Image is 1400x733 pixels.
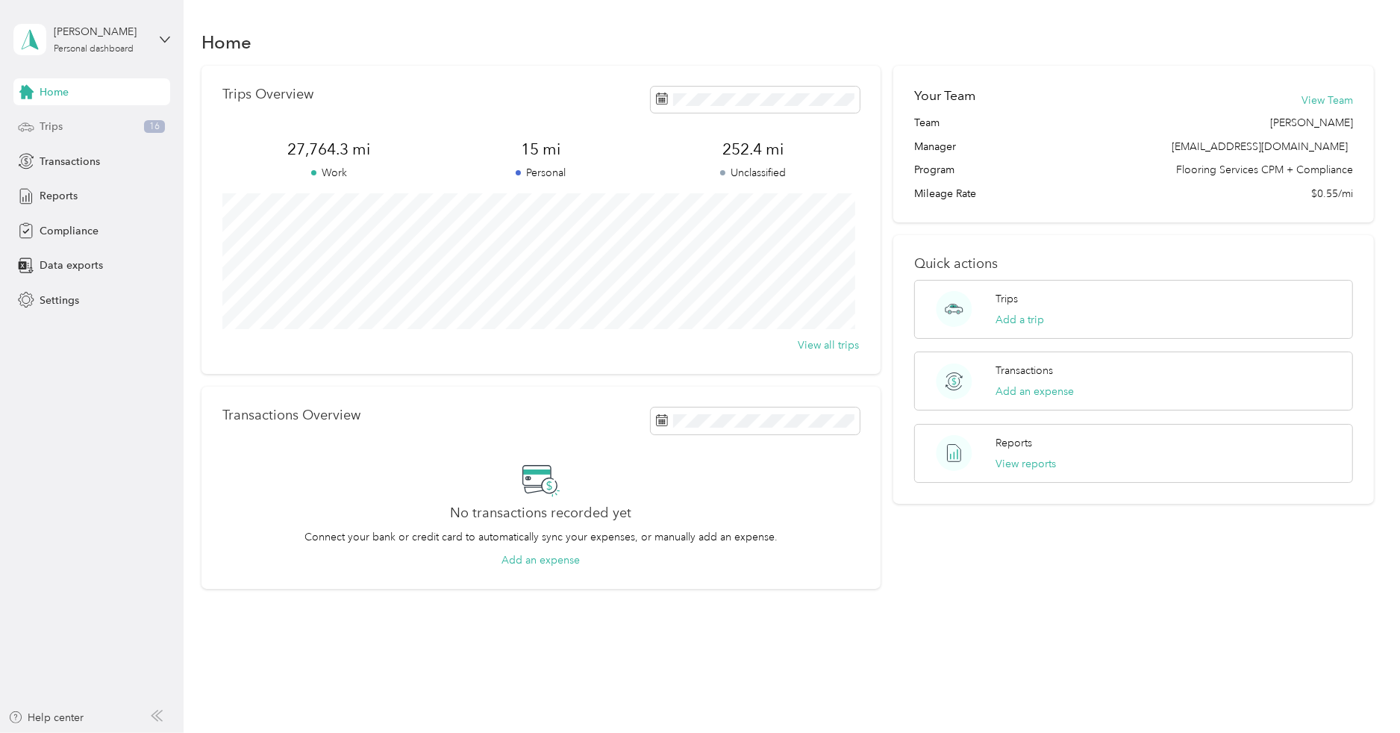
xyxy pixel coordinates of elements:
[40,84,69,100] span: Home
[40,154,100,169] span: Transactions
[914,186,976,202] span: Mileage Rate
[996,291,1019,307] p: Trips
[1270,115,1353,131] span: [PERSON_NAME]
[8,710,84,726] button: Help center
[54,24,147,40] div: [PERSON_NAME]
[40,258,103,273] span: Data exports
[914,162,954,178] span: Program
[450,505,631,521] h2: No transactions recorded yet
[501,552,580,568] button: Add an expense
[40,223,99,239] span: Compliance
[647,165,859,181] p: Unclassified
[304,529,778,545] p: Connect your bank or credit card to automatically sync your expenses, or manually add an expense.
[914,87,975,105] h2: Your Team
[201,34,251,50] h1: Home
[222,139,434,160] span: 27,764.3 mi
[222,408,360,423] p: Transactions Overview
[996,384,1075,399] button: Add an expense
[40,119,63,134] span: Trips
[914,256,1353,272] p: Quick actions
[996,456,1057,472] button: View reports
[1311,186,1353,202] span: $0.55/mi
[1301,93,1353,108] button: View Team
[40,188,78,204] span: Reports
[914,139,956,155] span: Manager
[799,337,860,353] button: View all trips
[996,312,1045,328] button: Add a trip
[222,165,434,181] p: Work
[54,45,134,54] div: Personal dashboard
[435,165,647,181] p: Personal
[1316,649,1400,733] iframe: Everlance-gr Chat Button Frame
[647,139,859,160] span: 252.4 mi
[1176,162,1353,178] span: Flooring Services CPM + Compliance
[996,435,1033,451] p: Reports
[1172,140,1348,153] span: [EMAIL_ADDRESS][DOMAIN_NAME]
[222,87,313,102] p: Trips Overview
[996,363,1054,378] p: Transactions
[144,120,165,134] span: 16
[914,115,940,131] span: Team
[40,293,79,308] span: Settings
[435,139,647,160] span: 15 mi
